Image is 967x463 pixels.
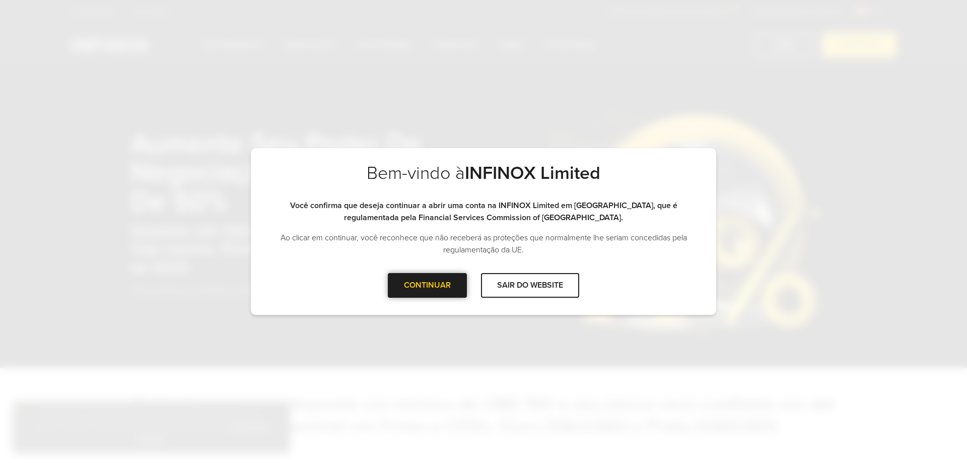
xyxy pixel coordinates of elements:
div: CONTINUAR [388,273,467,298]
strong: Você confirma que deseja continuar a abrir uma conta na INFINOX Limited em [GEOGRAPHIC_DATA], que... [290,201,677,223]
h2: Bem-vindo à [271,162,696,200]
div: SAIR DO WEBSITE [481,273,579,298]
p: Ao clicar em continuar, você reconhece que não receberá as proteções que normalmente lhe seriam c... [271,232,696,256]
strong: INFINOX Limited [465,162,600,184]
